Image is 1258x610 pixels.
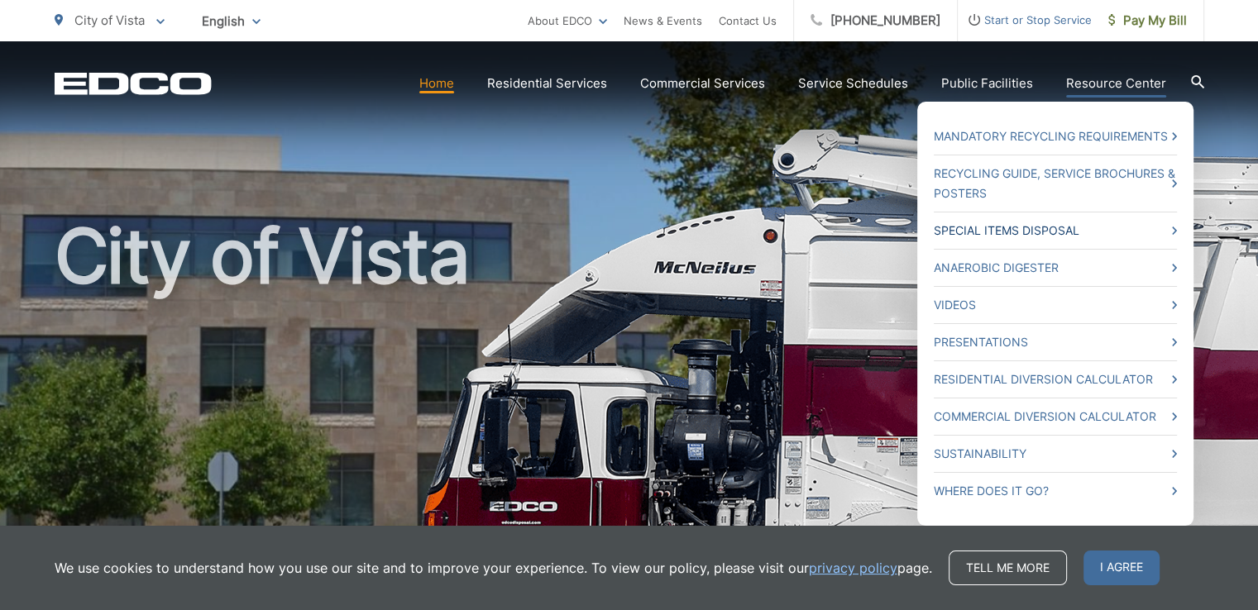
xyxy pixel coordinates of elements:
a: Commercial Services [640,74,765,93]
a: Residential Services [487,74,607,93]
a: Public Facilities [941,74,1033,93]
a: News & Events [624,11,702,31]
a: Mandatory Recycling Requirements [934,126,1177,146]
a: Anaerobic Digester [934,258,1177,278]
a: Where Does it Go? [934,481,1177,501]
a: Presentations [934,332,1177,352]
a: Sustainability [934,444,1177,464]
a: Tell me more [949,550,1067,585]
span: I agree [1083,550,1160,585]
span: Pay My Bill [1108,11,1187,31]
a: privacy policy [809,558,897,578]
a: Videos [934,295,1177,315]
a: Resource Center [1066,74,1166,93]
a: About EDCO [528,11,607,31]
a: Service Schedules [798,74,908,93]
a: Residential Diversion Calculator [934,369,1177,389]
a: Recycling Guide, Service Brochures & Posters [934,164,1177,203]
p: We use cookies to understand how you use our site and to improve your experience. To view our pol... [55,558,932,578]
a: Commercial Diversion Calculator [934,407,1177,427]
a: EDCD logo. Return to the homepage. [55,72,212,95]
span: English [189,7,273,36]
a: Home [419,74,454,93]
span: City of Vista [74,12,145,28]
a: Contact Us [719,11,777,31]
a: Special Items Disposal [934,221,1177,241]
